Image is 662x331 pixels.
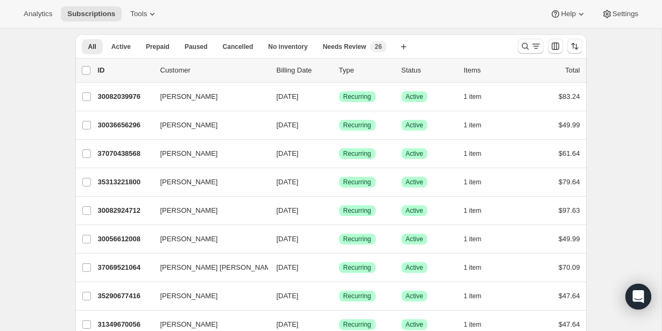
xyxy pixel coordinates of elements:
button: Help [544,6,593,21]
span: Active [406,92,424,101]
p: 31349670056 [98,319,152,330]
p: 35290677416 [98,291,152,301]
span: Tools [130,10,147,18]
button: [PERSON_NAME] [154,231,262,248]
span: Recurring [343,92,371,101]
div: 37069521064[PERSON_NAME] [PERSON_NAME][DATE]SuccessRecurringSuccessActive1 item$70.09 [98,260,580,275]
p: Customer [160,65,268,76]
button: Subscriptions [61,6,122,21]
span: [DATE] [277,121,299,129]
span: Recurring [343,206,371,215]
span: Active [406,149,424,158]
button: 1 item [464,260,494,275]
span: $49.99 [559,121,580,129]
span: 1 item [464,206,482,215]
span: Active [406,292,424,300]
div: Items [464,65,518,76]
span: [PERSON_NAME] [160,291,218,301]
button: 1 item [464,232,494,247]
div: Open Intercom Messenger [625,284,651,310]
button: [PERSON_NAME] [PERSON_NAME] [154,259,262,276]
span: [PERSON_NAME] [160,120,218,131]
p: 30082039976 [98,91,152,102]
span: [PERSON_NAME] [PERSON_NAME] [160,262,277,273]
button: [PERSON_NAME] [154,145,262,162]
span: $79.64 [559,178,580,186]
span: [DATE] [277,178,299,186]
p: 37070438568 [98,148,152,159]
div: 37070438568[PERSON_NAME][DATE]SuccessRecurringSuccessActive1 item$61.64 [98,146,580,161]
span: $49.99 [559,235,580,243]
button: Tools [124,6,164,21]
span: Active [406,263,424,272]
div: 30082924712[PERSON_NAME][DATE]SuccessRecurringSuccessActive1 item$97.63 [98,203,580,218]
span: $97.63 [559,206,580,214]
div: 30056612008[PERSON_NAME][DATE]SuccessRecurringSuccessActive1 item$49.99 [98,232,580,247]
span: Active [406,178,424,186]
span: [PERSON_NAME] [160,319,218,330]
span: Analytics [24,10,52,18]
span: [DATE] [277,263,299,271]
button: Customize table column order and visibility [548,39,563,54]
span: Recurring [343,178,371,186]
span: Settings [612,10,638,18]
span: 26 [375,42,382,51]
button: Sort the results [567,39,582,54]
span: [DATE] [277,149,299,157]
p: 30056612008 [98,234,152,244]
span: Help [561,10,575,18]
p: 30082924712 [98,205,152,216]
div: Type [339,65,393,76]
span: [PERSON_NAME] [160,234,218,244]
button: 1 item [464,89,494,104]
span: Needs Review [323,42,367,51]
span: 1 item [464,292,482,300]
p: 37069521064 [98,262,152,273]
button: [PERSON_NAME] [154,117,262,134]
span: Recurring [343,121,371,129]
button: Settings [595,6,645,21]
span: All [88,42,96,51]
span: [DATE] [277,92,299,100]
span: 1 item [464,178,482,186]
p: ID [98,65,152,76]
span: [PERSON_NAME] [160,205,218,216]
span: Recurring [343,292,371,300]
span: Recurring [343,149,371,158]
span: Active [111,42,131,51]
div: 35313221800[PERSON_NAME][DATE]SuccessRecurringSuccessActive1 item$79.64 [98,175,580,190]
p: Total [565,65,580,76]
span: 1 item [464,92,482,101]
button: Search and filter results [518,39,544,54]
div: 30036656296[PERSON_NAME][DATE]SuccessRecurringSuccessActive1 item$49.99 [98,118,580,133]
span: $70.09 [559,263,580,271]
span: Active [406,121,424,129]
span: [DATE] [277,320,299,328]
button: Analytics [17,6,59,21]
span: Active [406,235,424,243]
span: 1 item [464,320,482,329]
button: [PERSON_NAME] [154,287,262,305]
button: [PERSON_NAME] [154,202,262,219]
span: $47.64 [559,320,580,328]
div: 35290677416[PERSON_NAME][DATE]SuccessRecurringSuccessActive1 item$47.64 [98,289,580,304]
span: [DATE] [277,206,299,214]
div: IDCustomerBilling DateTypeStatusItemsTotal [98,65,580,76]
span: Cancelled [223,42,253,51]
span: 1 item [464,263,482,272]
span: Recurring [343,263,371,272]
div: 30082039976[PERSON_NAME][DATE]SuccessRecurringSuccessActive1 item$83.24 [98,89,580,104]
span: Recurring [343,235,371,243]
span: Active [406,206,424,215]
button: Create new view [395,39,412,54]
button: [PERSON_NAME] [154,174,262,191]
span: 1 item [464,121,482,129]
button: 1 item [464,146,494,161]
span: [PERSON_NAME] [160,91,218,102]
p: Billing Date [277,65,330,76]
button: 1 item [464,289,494,304]
p: 35313221800 [98,177,152,188]
span: [DATE] [277,235,299,243]
span: $61.64 [559,149,580,157]
p: Status [402,65,455,76]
